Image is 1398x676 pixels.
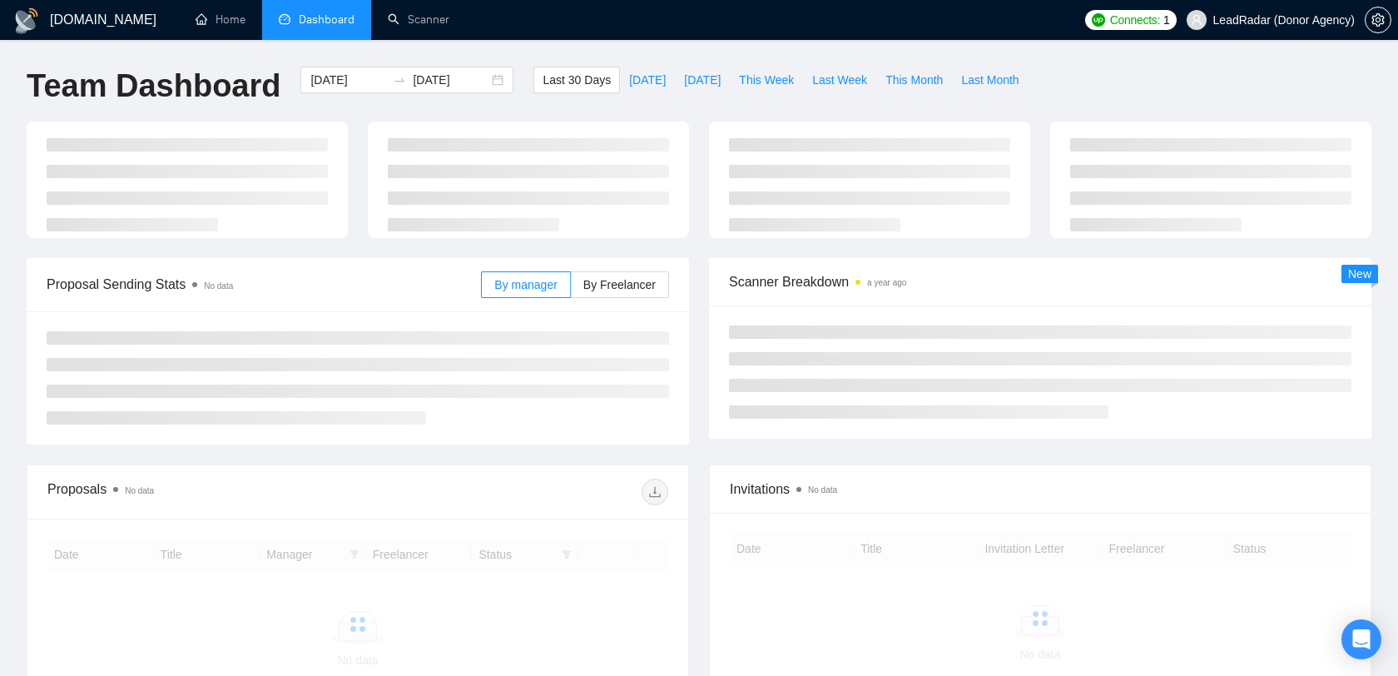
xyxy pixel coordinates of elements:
[413,71,488,89] input: End date
[388,12,449,27] a: searchScanner
[684,71,721,89] span: [DATE]
[1110,11,1160,29] span: Connects:
[1341,619,1381,659] div: Open Intercom Messenger
[867,278,906,287] time: a year ago
[675,67,730,93] button: [DATE]
[803,67,876,93] button: Last Week
[27,67,280,106] h1: Team Dashboard
[13,7,40,34] img: logo
[299,12,354,27] span: Dashboard
[533,67,620,93] button: Last 30 Days
[629,71,666,89] span: [DATE]
[739,71,794,89] span: This Week
[196,12,245,27] a: homeHome
[204,281,233,291] span: No data
[885,71,943,89] span: This Month
[876,67,952,93] button: This Month
[310,71,386,89] input: Start date
[808,485,837,495] span: No data
[543,71,611,89] span: Last 30 Days
[1365,7,1391,33] button: setting
[730,479,1351,500] span: Invitations
[583,278,656,291] span: By Freelancer
[1163,11,1170,29] span: 1
[1191,14,1202,26] span: user
[812,71,867,89] span: Last Week
[1348,267,1371,281] span: New
[620,67,675,93] button: [DATE]
[393,73,406,87] span: swap-right
[47,274,481,295] span: Proposal Sending Stats
[1366,13,1391,27] span: setting
[47,479,358,505] div: Proposals
[730,67,803,93] button: This Week
[729,271,1351,292] span: Scanner Breakdown
[1365,13,1391,27] a: setting
[279,13,290,25] span: dashboard
[125,486,154,495] span: No data
[1092,13,1105,27] img: upwork-logo.png
[952,67,1028,93] button: Last Month
[494,278,557,291] span: By manager
[961,71,1019,89] span: Last Month
[393,73,406,87] span: to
